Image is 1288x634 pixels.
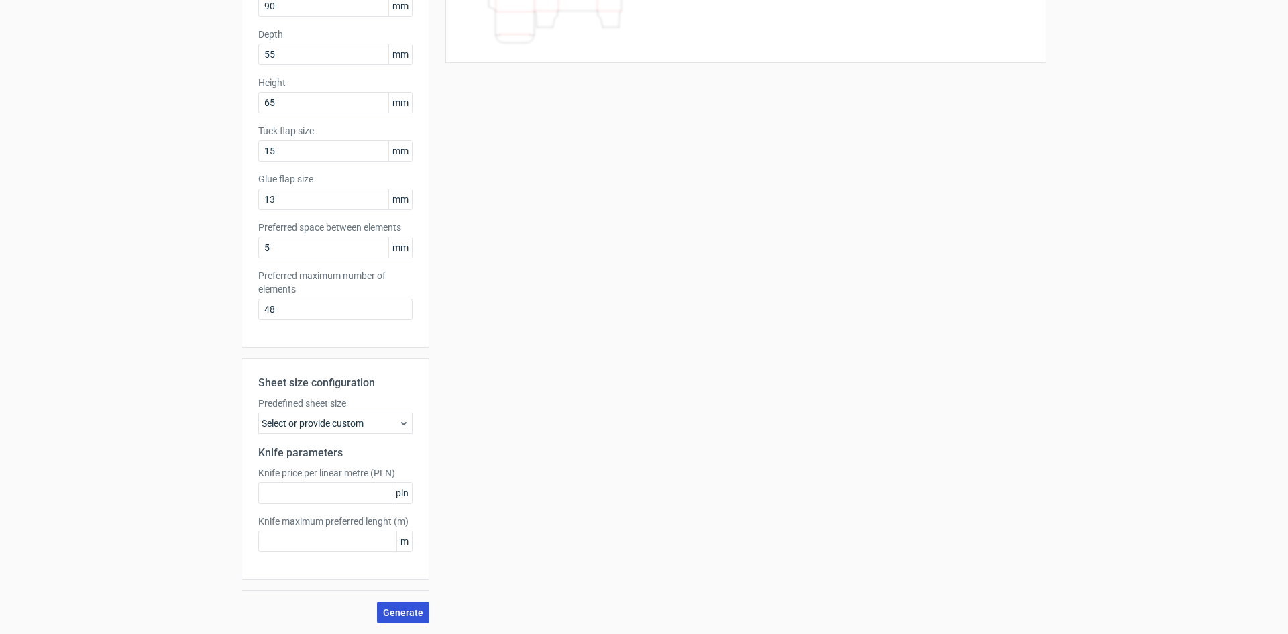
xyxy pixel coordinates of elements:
label: Predefined sheet size [258,397,413,410]
span: mm [388,189,412,209]
label: Knife maximum preferred lenght (m) [258,515,413,528]
label: Knife price per linear metre (PLN) [258,466,413,480]
span: Generate [383,608,423,617]
label: Glue flap size [258,172,413,186]
div: Select or provide custom [258,413,413,434]
label: Preferred maximum number of elements [258,269,413,296]
label: Preferred space between elements [258,221,413,234]
span: m [396,531,412,551]
label: Tuck flap size [258,124,413,138]
span: mm [388,141,412,161]
span: mm [388,93,412,113]
label: Depth [258,28,413,41]
span: mm [388,44,412,64]
span: pln [392,483,412,503]
span: mm [388,237,412,258]
h2: Sheet size configuration [258,375,413,391]
label: Height [258,76,413,89]
button: Generate [377,602,429,623]
h2: Knife parameters [258,445,413,461]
